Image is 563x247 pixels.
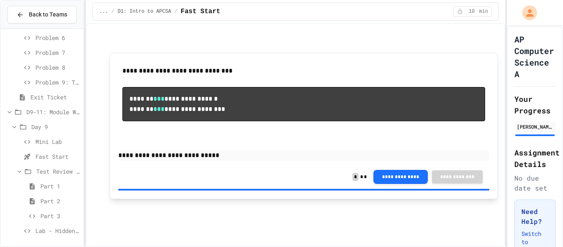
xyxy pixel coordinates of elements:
[479,8,488,15] span: min
[40,182,80,191] span: Part 1
[29,10,67,19] span: Back to Teams
[514,93,556,116] h2: Your Progress
[26,108,80,116] span: D9-11: Module Wrap Up
[514,147,556,170] h2: Assignment Details
[514,33,556,80] h1: AP Computer Science A
[514,3,539,22] div: My Account
[521,207,549,226] h3: Need Help?
[174,8,177,15] span: /
[30,93,80,101] span: Exit Ticket
[181,7,220,16] span: Fast Start
[35,152,80,161] span: Fast Start
[517,123,553,130] div: [PERSON_NAME]
[35,226,80,235] span: Lab - Hidden Figures: Launch Weight Calculator
[31,122,80,131] span: Day 9
[35,78,80,87] span: Problem 9: Temperature Converter
[514,173,556,193] div: No due date set
[99,8,108,15] span: ...
[35,137,80,146] span: Mini Lab
[40,212,80,220] span: Part 3
[7,6,77,24] button: Back to Teams
[40,197,80,205] span: Part 2
[118,8,171,15] span: D1: Intro to APCSA
[465,8,479,15] span: 10
[111,8,114,15] span: /
[36,167,80,176] span: Test Review (35 mins)
[35,63,80,72] span: Problem 8
[35,48,80,57] span: Problem 7
[35,33,80,42] span: Problem 6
